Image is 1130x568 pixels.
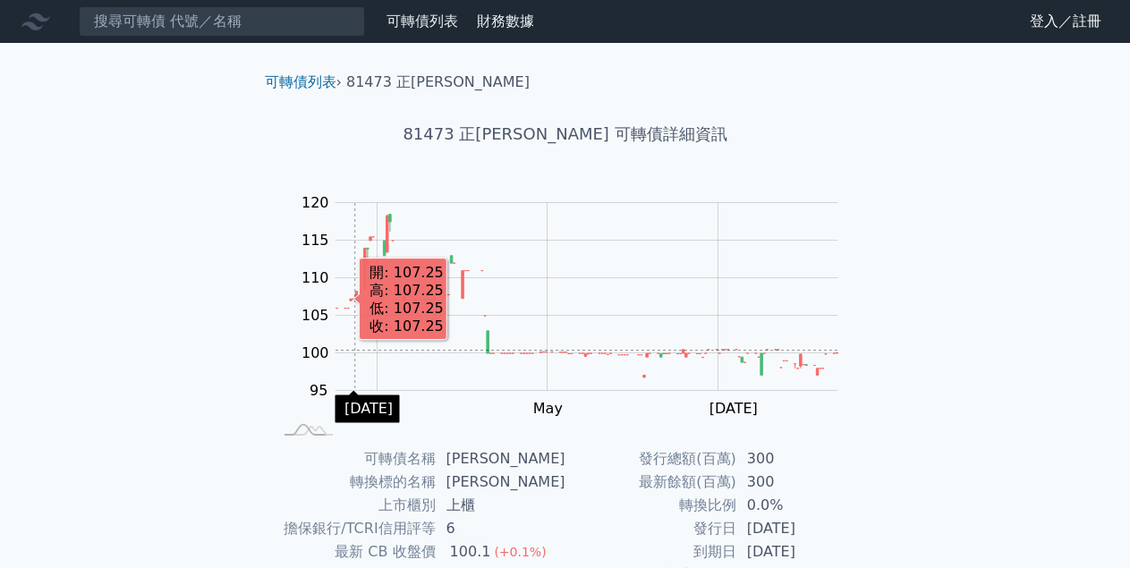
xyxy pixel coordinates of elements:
[736,471,859,494] td: 300
[265,72,342,93] li: ›
[265,73,336,90] a: 可轉債列表
[565,517,736,540] td: 發行日
[79,6,365,37] input: 搜尋可轉債 代號／名稱
[302,344,329,361] tspan: 100
[272,517,436,540] td: 擔保銀行/TCRI信用評等
[446,540,495,564] div: 100.1
[736,447,859,471] td: 300
[477,13,534,30] a: 財務數據
[736,517,859,540] td: [DATE]
[272,494,436,517] td: 上市櫃別
[272,540,436,564] td: 最新 CB 收盤價
[302,232,329,249] tspan: 115
[565,447,736,471] td: 發行總額(百萬)
[436,471,565,494] td: [PERSON_NAME]
[1015,7,1116,36] a: 登入／註冊
[565,540,736,564] td: 到期日
[436,447,565,471] td: [PERSON_NAME]
[302,307,329,324] tspan: 105
[387,13,458,30] a: 可轉債列表
[533,400,563,417] tspan: May
[310,382,327,399] tspan: 95
[251,122,880,147] h1: 81473 正[PERSON_NAME] 可轉債詳細資訊
[272,447,436,471] td: 可轉債名稱
[436,517,565,540] td: 6
[302,269,329,286] tspan: 110
[565,471,736,494] td: 最新餘額(百萬)
[436,494,565,517] td: 上櫃
[736,494,859,517] td: 0.0%
[565,494,736,517] td: 轉換比例
[292,194,864,454] g: Chart
[363,400,391,417] tspan: Mar
[709,400,758,417] tspan: [DATE]
[346,72,530,93] li: 81473 正[PERSON_NAME]
[272,471,436,494] td: 轉換標的名稱
[302,194,329,211] tspan: 120
[494,545,546,559] span: (+0.1%)
[736,540,859,564] td: [DATE]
